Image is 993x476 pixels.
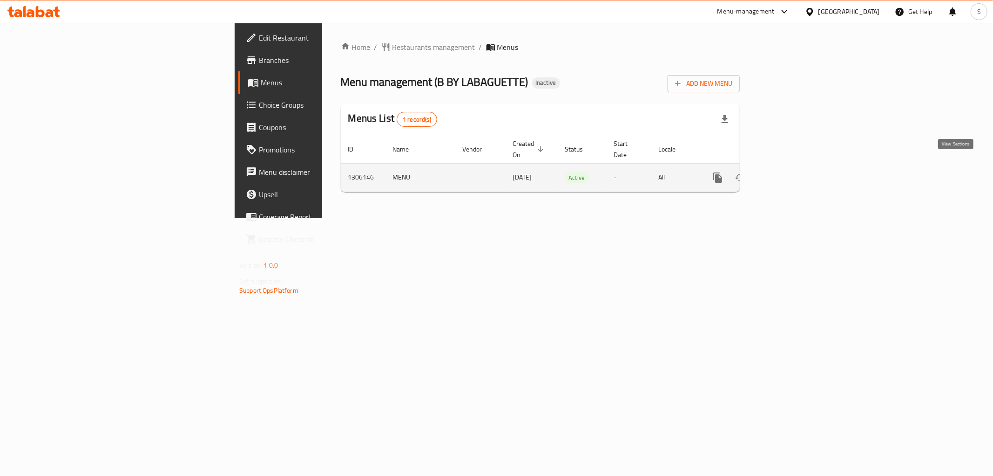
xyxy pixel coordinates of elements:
[614,138,640,160] span: Start Date
[239,275,282,287] span: Get support on:
[397,115,437,124] span: 1 record(s)
[668,75,740,92] button: Add New Menu
[259,32,393,43] span: Edit Restaurant
[259,166,393,178] span: Menu disclaimer
[263,259,278,271] span: 1.0.0
[714,108,736,131] div: Export file
[532,79,560,87] span: Inactive
[238,206,400,228] a: Coverage Report
[651,163,699,192] td: All
[397,112,437,127] div: Total records count
[259,211,393,222] span: Coverage Report
[238,228,400,250] a: Grocery Checklist
[729,166,751,189] button: Change Status
[238,94,400,116] a: Choice Groups
[659,144,688,155] span: Locale
[393,144,421,155] span: Name
[259,189,393,200] span: Upsell
[707,166,729,189] button: more
[259,99,393,110] span: Choice Groups
[675,78,732,90] span: Add New Menu
[479,41,482,53] li: /
[513,171,532,183] span: [DATE]
[341,41,740,53] nav: breadcrumb
[385,163,455,192] td: MENU
[238,138,400,161] a: Promotions
[238,49,400,71] a: Branches
[259,122,393,133] span: Coupons
[381,41,475,53] a: Restaurants management
[238,161,400,183] a: Menu disclaimer
[259,144,393,155] span: Promotions
[261,77,393,88] span: Menus
[348,144,366,155] span: ID
[238,27,400,49] a: Edit Restaurant
[977,7,981,17] span: S
[565,144,595,155] span: Status
[818,7,880,17] div: [GEOGRAPHIC_DATA]
[341,135,804,192] table: enhanced table
[607,163,651,192] td: -
[532,77,560,89] div: Inactive
[239,284,298,297] a: Support.OpsPlatform
[238,183,400,206] a: Upsell
[341,71,528,92] span: Menu management ( B BY LABAGUETTE )
[348,111,437,127] h2: Menus List
[717,6,775,17] div: Menu-management
[497,41,519,53] span: Menus
[513,138,547,160] span: Created On
[463,144,494,155] span: Vendor
[238,116,400,138] a: Coupons
[565,172,589,183] span: Active
[259,234,393,245] span: Grocery Checklist
[239,259,262,271] span: Version:
[238,71,400,94] a: Menus
[259,55,393,66] span: Branches
[392,41,475,53] span: Restaurants management
[699,135,804,164] th: Actions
